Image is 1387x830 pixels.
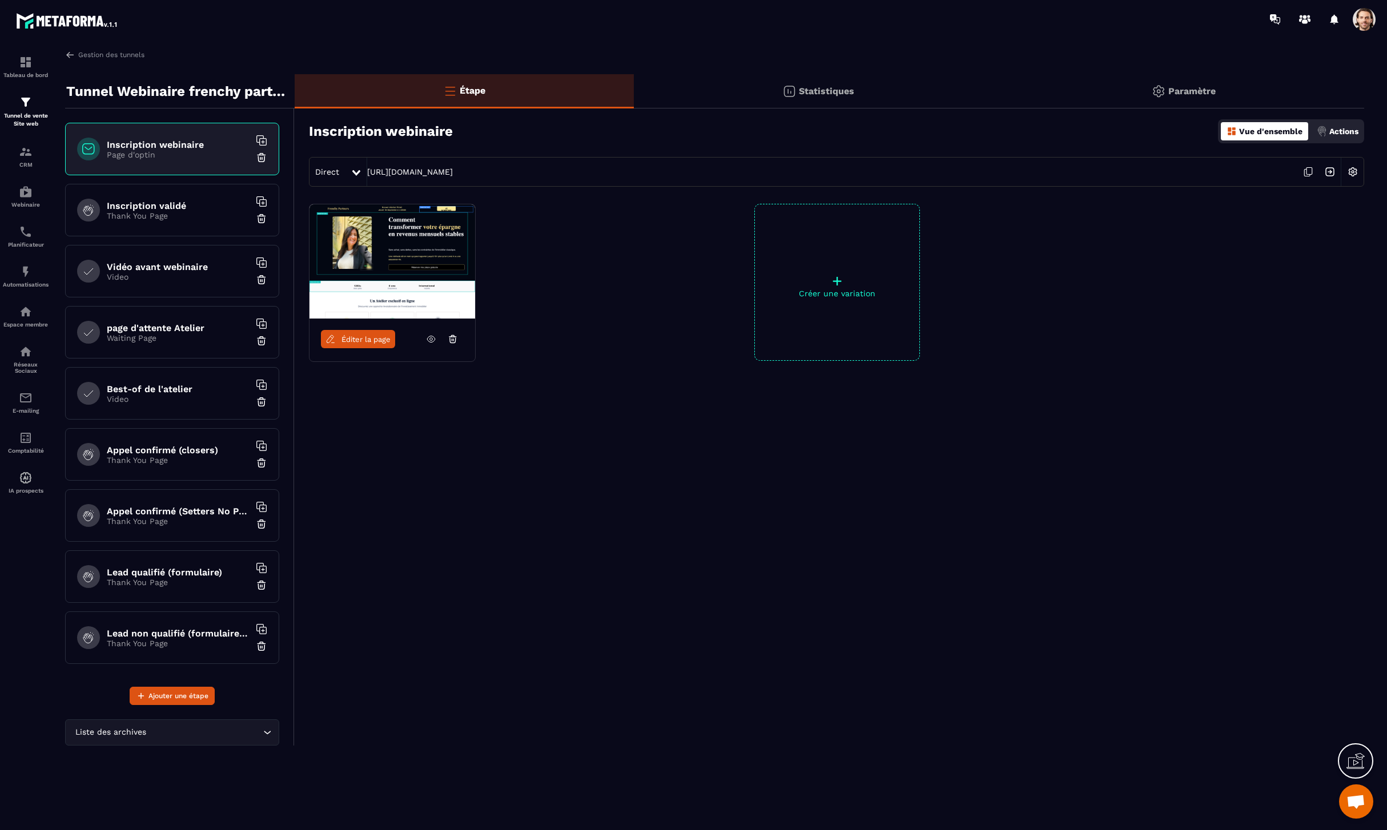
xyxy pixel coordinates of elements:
[1342,161,1364,183] img: setting-w.858f3a88.svg
[3,202,49,208] p: Webinaire
[107,456,250,465] p: Thank You Page
[107,639,250,648] p: Thank You Page
[107,200,250,211] h6: Inscription validé
[321,330,395,348] a: Éditer la page
[256,518,267,530] img: trash
[309,123,453,139] h3: Inscription webinaire
[19,95,33,109] img: formation
[107,333,250,343] p: Waiting Page
[19,431,33,445] img: accountant
[1329,127,1358,136] p: Actions
[1227,126,1237,136] img: dashboard-orange.40269519.svg
[3,112,49,128] p: Tunnel de vente Site web
[107,517,250,526] p: Thank You Page
[107,272,250,281] p: Video
[16,10,119,31] img: logo
[107,384,250,394] h6: Best-of de l'atelier
[19,391,33,405] img: email
[66,80,286,103] p: Tunnel Webinaire frenchy partners
[3,422,49,462] a: accountantaccountantComptabilité
[3,72,49,78] p: Tableau de bord
[309,204,475,319] img: image
[1168,86,1216,96] p: Paramètre
[19,55,33,69] img: formation
[107,394,250,404] p: Video
[19,265,33,279] img: automations
[1152,84,1165,98] img: setting-gr.5f69749f.svg
[3,487,49,494] p: IA prospects
[460,85,485,96] p: Étape
[3,281,49,288] p: Automatisations
[19,185,33,199] img: automations
[3,361,49,374] p: Réseaux Sociaux
[755,289,919,298] p: Créer une variation
[107,445,250,456] h6: Appel confirmé (closers)
[341,335,391,344] span: Éditer la page
[107,261,250,272] h6: Vidéo avant webinaire
[148,690,208,702] span: Ajouter une étape
[3,216,49,256] a: schedulerschedulerPlanificateur
[65,50,75,60] img: arrow
[799,86,854,96] p: Statistiques
[107,567,250,578] h6: Lead qualifié (formulaire)
[130,687,215,705] button: Ajouter une étape
[107,211,250,220] p: Thank You Page
[3,321,49,328] p: Espace membre
[19,305,33,319] img: automations
[19,345,33,358] img: social-network
[73,726,148,739] span: Liste des archives
[256,640,267,652] img: trash
[3,256,49,296] a: automationsautomationsAutomatisations
[367,167,453,176] a: [URL][DOMAIN_NAME]
[782,84,796,98] img: stats.20deebd0.svg
[1319,161,1341,183] img: arrow-next.bcc2205e.svg
[3,136,49,176] a: formationformationCRM
[256,274,267,285] img: trash
[256,579,267,591] img: trash
[3,382,49,422] a: emailemailE-mailing
[1239,127,1302,136] p: Vue d'ensemble
[315,167,339,176] span: Direct
[3,241,49,248] p: Planificateur
[256,213,267,224] img: trash
[19,225,33,239] img: scheduler
[256,396,267,408] img: trash
[107,578,250,587] p: Thank You Page
[755,273,919,289] p: +
[3,87,49,136] a: formationformationTunnel de vente Site web
[1339,784,1373,819] a: Open chat
[3,336,49,382] a: social-networksocial-networkRéseaux Sociaux
[107,139,250,150] h6: Inscription webinaire
[107,628,250,639] h6: Lead non qualifié (formulaire No Pixel/tracking)
[3,176,49,216] a: automationsautomationsWebinaire
[65,50,144,60] a: Gestion des tunnels
[256,152,267,163] img: trash
[1317,126,1327,136] img: actions.d6e523a2.png
[107,150,250,159] p: Page d'optin
[256,335,267,346] img: trash
[3,47,49,87] a: formationformationTableau de bord
[19,145,33,159] img: formation
[107,506,250,517] h6: Appel confirmé (Setters No Pixel/tracking)
[107,323,250,333] h6: page d'attente Atelier
[3,162,49,168] p: CRM
[3,448,49,454] p: Comptabilité
[19,471,33,485] img: automations
[3,296,49,336] a: automationsautomationsEspace membre
[443,84,457,98] img: bars-o.4a397970.svg
[65,719,279,746] div: Search for option
[256,457,267,469] img: trash
[3,408,49,414] p: E-mailing
[148,726,260,739] input: Search for option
